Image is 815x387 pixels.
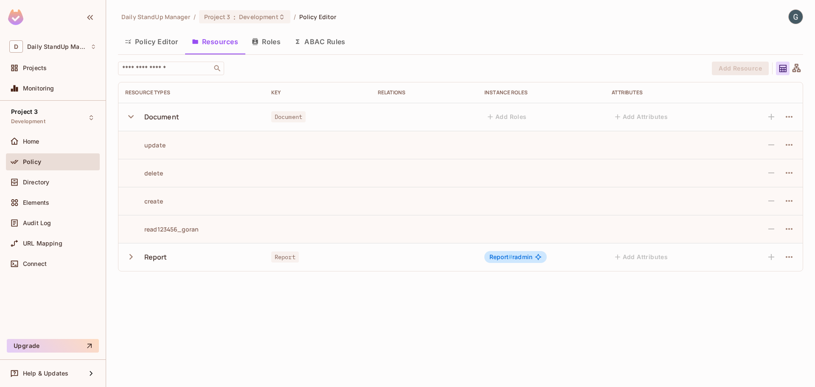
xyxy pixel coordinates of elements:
span: Workspace: Daily StandUp Manager [27,43,86,50]
span: # [509,253,512,260]
span: Report [271,251,299,263]
span: Document [271,111,306,122]
span: Project 3 [204,13,230,21]
button: Upgrade [7,339,99,353]
span: Policy Editor [299,13,337,21]
button: Policy Editor [118,31,185,52]
span: Directory [23,179,49,186]
span: Development [239,13,278,21]
span: Report [489,253,512,260]
img: Goran Jovanovic [789,10,803,24]
span: : [233,14,236,20]
div: Relations [378,89,471,96]
div: Attributes [612,89,721,96]
span: D [9,40,23,53]
span: URL Mapping [23,240,62,247]
button: ABAC Rules [287,31,352,52]
button: Roles [245,31,287,52]
button: Add Resource [712,62,769,75]
span: Projects [23,65,47,71]
button: Resources [185,31,245,52]
div: delete [125,169,163,177]
img: SReyMgAAAABJRU5ErkJggg== [8,9,23,25]
span: radmin [489,254,532,260]
span: Monitoring [23,85,54,92]
div: Document [144,112,179,121]
span: Elements [23,199,49,206]
span: Connect [23,260,47,267]
span: Project 3 [11,108,38,115]
span: Home [23,138,39,145]
div: Report [144,252,167,262]
div: Resource Types [125,89,258,96]
button: Add Attributes [612,250,672,264]
span: the active workspace [121,13,190,21]
span: Help & Updates [23,370,68,377]
div: read123456_goran [125,225,199,233]
div: Instance roles [484,89,598,96]
li: / [294,13,296,21]
div: Key [271,89,364,96]
div: update [125,141,166,149]
button: Add Attributes [612,110,672,124]
span: Development [11,118,45,125]
span: Policy [23,158,41,165]
span: Audit Log [23,220,51,226]
div: create [125,197,163,205]
button: Add Roles [484,110,530,124]
li: / [194,13,196,21]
